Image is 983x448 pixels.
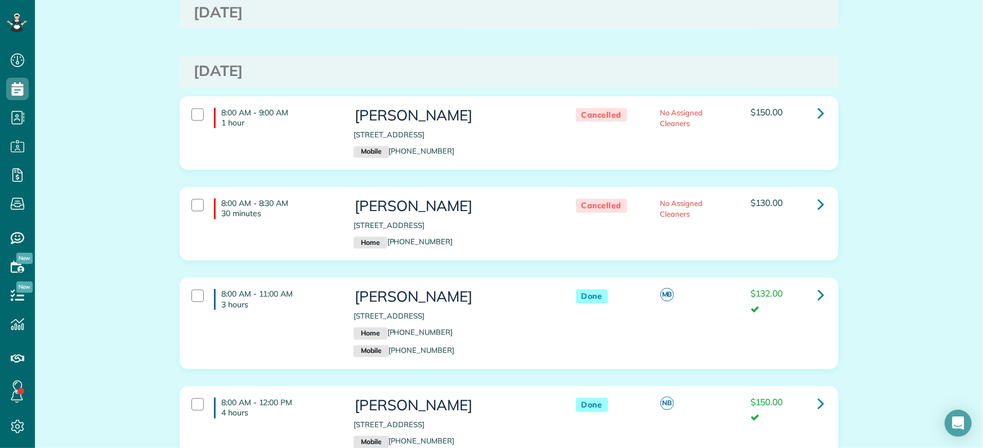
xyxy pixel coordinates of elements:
p: 1 hour [221,118,337,128]
a: Home[PHONE_NUMBER] [354,328,453,337]
small: Home [354,237,387,249]
p: [STREET_ADDRESS] [354,130,553,141]
span: $150.00 [750,397,783,408]
h3: [DATE] [194,5,824,21]
p: [STREET_ADDRESS] [354,420,553,431]
small: Home [354,328,387,340]
span: MB [660,288,674,302]
small: Mobile [354,346,388,358]
p: 4 hours [221,408,337,418]
h3: [PERSON_NAME] [354,108,553,124]
span: $150.00 [750,107,783,118]
a: Mobile[PHONE_NUMBER] [354,346,454,355]
p: [STREET_ADDRESS] [354,221,553,231]
span: Done [576,289,608,303]
a: Mobile[PHONE_NUMBER] [354,147,454,156]
p: 30 minutes [221,209,337,219]
div: Open Intercom Messenger [945,410,972,437]
span: No Assigned Cleaners [660,199,703,219]
span: Cancelled [576,108,628,122]
small: Mobile [354,146,388,159]
span: NB [660,397,674,410]
p: [STREET_ADDRESS] [354,311,553,322]
span: $130.00 [750,198,783,209]
span: Cancelled [576,199,628,213]
span: New [16,253,33,264]
h3: [DATE] [194,64,824,80]
h3: [PERSON_NAME] [354,398,553,414]
span: No Assigned Cleaners [660,109,703,128]
a: Mobile[PHONE_NUMBER] [354,437,454,446]
span: Done [576,398,608,412]
a: Home[PHONE_NUMBER] [354,238,453,247]
h4: 8:00 AM - 8:30 AM [214,199,337,219]
h4: 8:00 AM - 9:00 AM [214,108,337,128]
h3: [PERSON_NAME] [354,199,553,215]
h4: 8:00 AM - 12:00 PM [214,398,337,418]
span: New [16,281,33,293]
h4: 8:00 AM - 11:00 AM [214,289,337,310]
p: 3 hours [221,300,337,310]
h3: [PERSON_NAME] [354,289,553,306]
span: $132.00 [750,288,783,299]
